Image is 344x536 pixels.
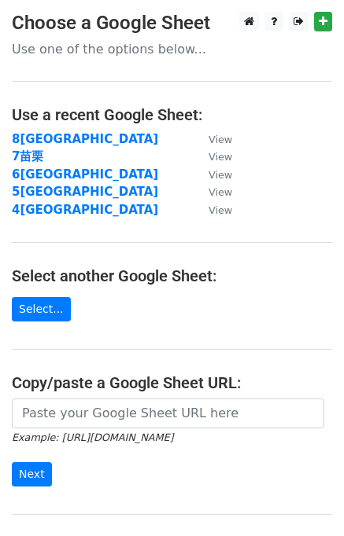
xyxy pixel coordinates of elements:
[12,203,158,217] a: 4[GEOGRAPHIC_DATA]
[209,169,232,181] small: View
[12,12,332,35] h3: Choose a Google Sheet
[209,151,232,163] small: View
[209,186,232,198] small: View
[12,431,173,443] small: Example: [URL][DOMAIN_NAME]
[12,398,324,428] input: Paste your Google Sheet URL here
[12,132,158,146] a: 8[GEOGRAPHIC_DATA]
[12,167,158,182] a: 6[GEOGRAPHIC_DATA]
[193,185,232,199] a: View
[193,167,232,182] a: View
[193,203,232,217] a: View
[12,185,158,199] a: 5[GEOGRAPHIC_DATA]
[12,266,332,285] h4: Select another Google Sheet:
[12,41,332,57] p: Use one of the options below...
[12,373,332,392] h4: Copy/paste a Google Sheet URL:
[12,149,43,163] a: 7苗栗
[12,462,52,486] input: Next
[12,105,332,124] h4: Use a recent Google Sheet:
[12,297,71,321] a: Select...
[193,149,232,163] a: View
[209,204,232,216] small: View
[193,132,232,146] a: View
[209,134,232,145] small: View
